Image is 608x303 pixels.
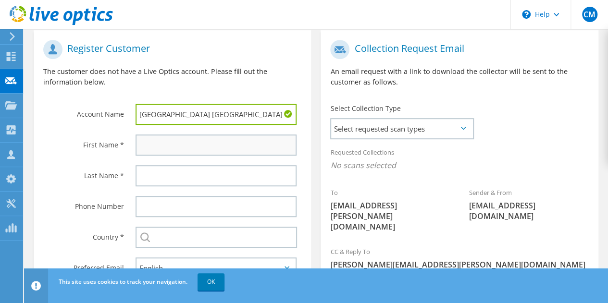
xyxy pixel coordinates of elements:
[330,200,450,232] span: [EMAIL_ADDRESS][PERSON_NAME][DOMAIN_NAME]
[330,66,588,87] p: An email request with a link to download the collector will be sent to the customer as follows.
[321,142,598,178] div: Requested Collections
[43,196,124,211] label: Phone Number
[330,160,588,170] span: No scans selected
[43,40,297,59] h1: Register Customer
[43,66,301,87] p: The customer does not have a Live Optics account. Please fill out the information below.
[582,7,597,22] span: CM
[43,165,124,181] label: Last Name *
[459,182,598,226] div: Sender & From
[43,227,124,242] label: Country *
[330,104,400,113] label: Select Collection Type
[522,10,531,19] svg: \n
[59,278,187,286] span: This site uses cookies to track your navigation.
[43,134,124,150] label: First Name *
[198,273,224,291] a: OK
[321,242,598,275] div: CC & Reply To
[330,259,588,270] span: [PERSON_NAME][EMAIL_ADDRESS][PERSON_NAME][DOMAIN_NAME]
[331,119,472,138] span: Select requested scan types
[469,200,589,221] span: [EMAIL_ADDRESS][DOMAIN_NAME]
[43,104,124,119] label: Account Name
[43,257,124,282] label: Preferred Email Language
[321,182,459,237] div: To
[330,40,583,59] h1: Collection Request Email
